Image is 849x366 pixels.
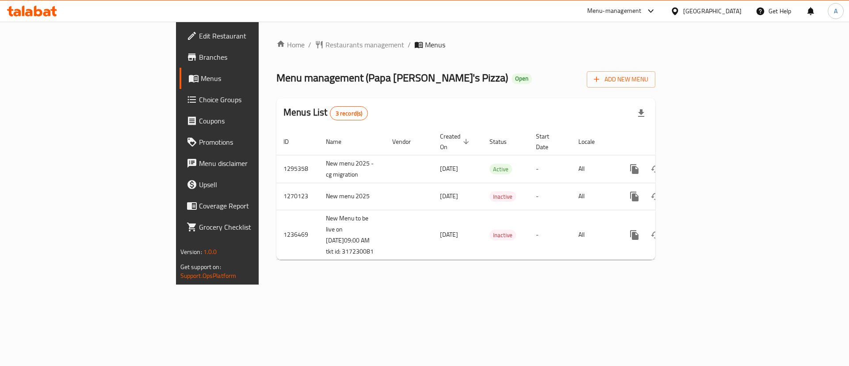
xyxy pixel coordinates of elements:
td: All [571,155,617,183]
span: [DATE] [440,190,458,202]
div: Menu-management [587,6,642,16]
span: Version: [180,246,202,258]
button: Change Status [645,158,666,180]
div: Total records count [330,106,368,120]
span: Restaurants management [325,39,404,50]
td: - [529,183,571,210]
span: Created On [440,131,472,152]
span: [DATE] [440,229,458,240]
span: Promotions [199,137,311,147]
div: Export file [631,103,652,124]
nav: breadcrumb [276,39,655,50]
span: Get support on: [180,261,221,273]
span: Active [490,164,512,174]
button: Change Status [645,224,666,246]
span: Locale [578,136,606,147]
span: Inactive [490,192,516,202]
span: Menus [201,73,311,84]
div: [GEOGRAPHIC_DATA] [683,6,742,16]
span: Grocery Checklist [199,222,311,232]
span: [DATE] [440,163,458,174]
a: Edit Restaurant [180,25,318,46]
a: Grocery Checklist [180,216,318,238]
td: - [529,210,571,260]
a: Promotions [180,131,318,153]
span: Upsell [199,179,311,190]
a: Choice Groups [180,89,318,110]
span: Name [326,136,353,147]
button: Add New Menu [587,71,655,88]
span: Menu management ( Papa [PERSON_NAME]'s Pizza ) [276,68,508,88]
span: Status [490,136,518,147]
span: Edit Restaurant [199,31,311,41]
a: Coverage Report [180,195,318,216]
span: Vendor [392,136,422,147]
td: All [571,183,617,210]
td: - [529,155,571,183]
a: Menu disclaimer [180,153,318,174]
a: Restaurants management [315,39,404,50]
td: New menu 2025 -cg migration [319,155,385,183]
div: Inactive [490,191,516,202]
button: Change Status [645,186,666,207]
span: Add New Menu [594,74,648,85]
span: Inactive [490,230,516,240]
span: Start Date [536,131,561,152]
a: Upsell [180,174,318,195]
div: Open [512,73,532,84]
th: Actions [617,128,716,155]
span: ID [283,136,300,147]
span: Menu disclaimer [199,158,311,169]
span: Choice Groups [199,94,311,105]
h2: Menus List [283,106,368,120]
a: Coupons [180,110,318,131]
span: Coupons [199,116,311,126]
span: 1.0.0 [203,246,217,258]
a: Support.OpsPlatform [180,270,237,281]
span: Open [512,75,532,82]
span: 3 record(s) [330,109,368,118]
button: more [624,158,645,180]
td: All [571,210,617,260]
span: A [834,6,838,16]
td: New menu 2025 [319,183,385,210]
span: Menus [425,39,445,50]
table: enhanced table [276,128,716,260]
span: Coverage Report [199,200,311,211]
a: Menus [180,68,318,89]
li: / [408,39,411,50]
a: Branches [180,46,318,68]
button: more [624,224,645,246]
td: New Menu to be live on [DATE]09:00 AM tkt id: 317230081 [319,210,385,260]
span: Branches [199,52,311,62]
button: more [624,186,645,207]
